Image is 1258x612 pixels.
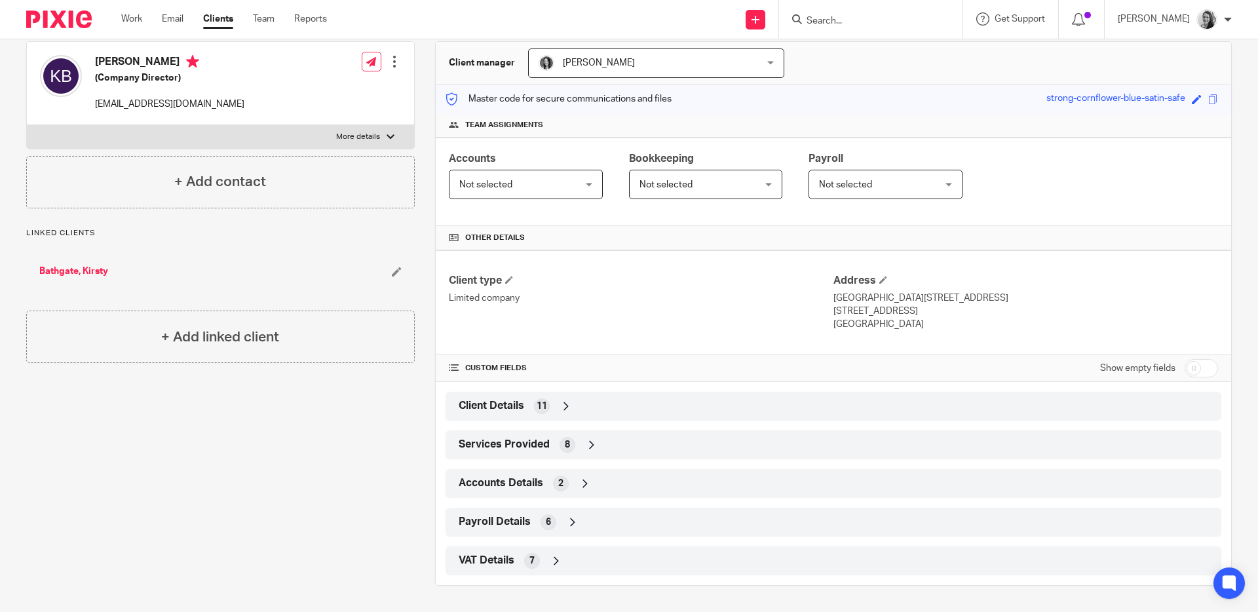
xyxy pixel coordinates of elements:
[161,327,279,347] h4: + Add linked client
[1100,362,1175,375] label: Show empty fields
[629,153,694,164] span: Bookkeeping
[336,132,380,142] p: More details
[26,228,415,239] p: Linked clients
[465,233,525,243] span: Other details
[446,92,672,105] p: Master code for secure communications and files
[162,12,183,26] a: Email
[95,71,244,85] h5: (Company Director)
[819,180,872,189] span: Not selected
[809,153,843,164] span: Payroll
[449,363,833,373] h4: CUSTOM FIELDS
[459,399,524,413] span: Client Details
[465,120,543,130] span: Team assignments
[459,515,531,529] span: Payroll Details
[537,400,547,413] span: 11
[459,438,550,451] span: Services Provided
[539,55,554,71] img: brodie%203%20small.jpg
[833,318,1218,331] p: [GEOGRAPHIC_DATA]
[1196,9,1217,30] img: IMG-0056.JPG
[805,16,923,28] input: Search
[186,55,199,68] i: Primary
[995,14,1045,24] span: Get Support
[40,55,82,97] img: svg%3E
[546,516,551,529] span: 6
[121,12,142,26] a: Work
[563,58,635,67] span: [PERSON_NAME]
[449,274,833,288] h4: Client type
[833,274,1218,288] h4: Address
[253,12,275,26] a: Team
[39,265,108,278] a: Bathgate, Kirsty
[565,438,570,451] span: 8
[203,12,233,26] a: Clients
[294,12,327,26] a: Reports
[95,55,244,71] h4: [PERSON_NAME]
[459,180,512,189] span: Not selected
[449,153,496,164] span: Accounts
[174,172,266,192] h4: + Add contact
[95,98,244,111] p: [EMAIL_ADDRESS][DOMAIN_NAME]
[833,292,1218,305] p: [GEOGRAPHIC_DATA][STREET_ADDRESS]
[833,305,1218,318] p: [STREET_ADDRESS]
[1118,12,1190,26] p: [PERSON_NAME]
[459,476,543,490] span: Accounts Details
[26,10,92,28] img: Pixie
[459,554,514,567] span: VAT Details
[529,554,535,567] span: 7
[1046,92,1185,107] div: strong-cornflower-blue-satin-safe
[639,180,693,189] span: Not selected
[558,477,563,490] span: 2
[449,292,833,305] p: Limited company
[449,56,515,69] h3: Client manager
